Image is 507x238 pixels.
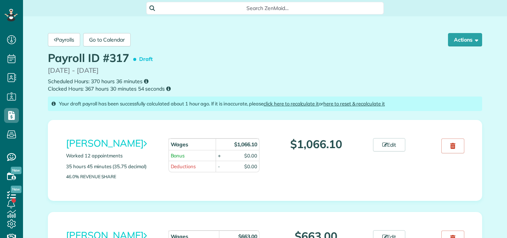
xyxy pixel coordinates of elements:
div: $0.00 [244,152,257,159]
h1: Payroll ID #317 [48,52,156,66]
a: Go to Calendar [83,33,131,46]
div: $0.00 [244,163,257,170]
span: New [11,186,22,193]
a: Edit [373,138,406,151]
p: $1,066.10 [271,138,362,150]
p: 35 hours 45 minutes (35.75 decimal) [66,163,157,170]
td: Bonus [169,150,216,161]
small: Scheduled Hours: 370 hours 36 minutes Clocked Hours: 367 hours 30 minutes 54 seconds [48,78,482,93]
a: Payrolls [48,33,80,46]
p: [DATE] - [DATE] [48,66,482,76]
strong: $1,066.10 [234,141,257,148]
td: Deductions [169,161,216,172]
p: 46.0% Revenue Share [66,174,157,179]
div: - [218,163,220,170]
p: Worked 12 appointments [66,152,157,159]
a: [PERSON_NAME] [66,137,147,149]
strong: Wages [171,141,189,148]
a: here to reset & recalculate it [323,101,385,107]
span: New [11,167,22,174]
a: click here to recalculate it [264,101,319,107]
div: Your draft payroll has been successfully calculated about 1 hour ago. If it is inaccurate, please or [48,97,482,111]
div: + [218,152,221,159]
span: Draft [135,53,156,66]
button: Actions [448,33,482,46]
